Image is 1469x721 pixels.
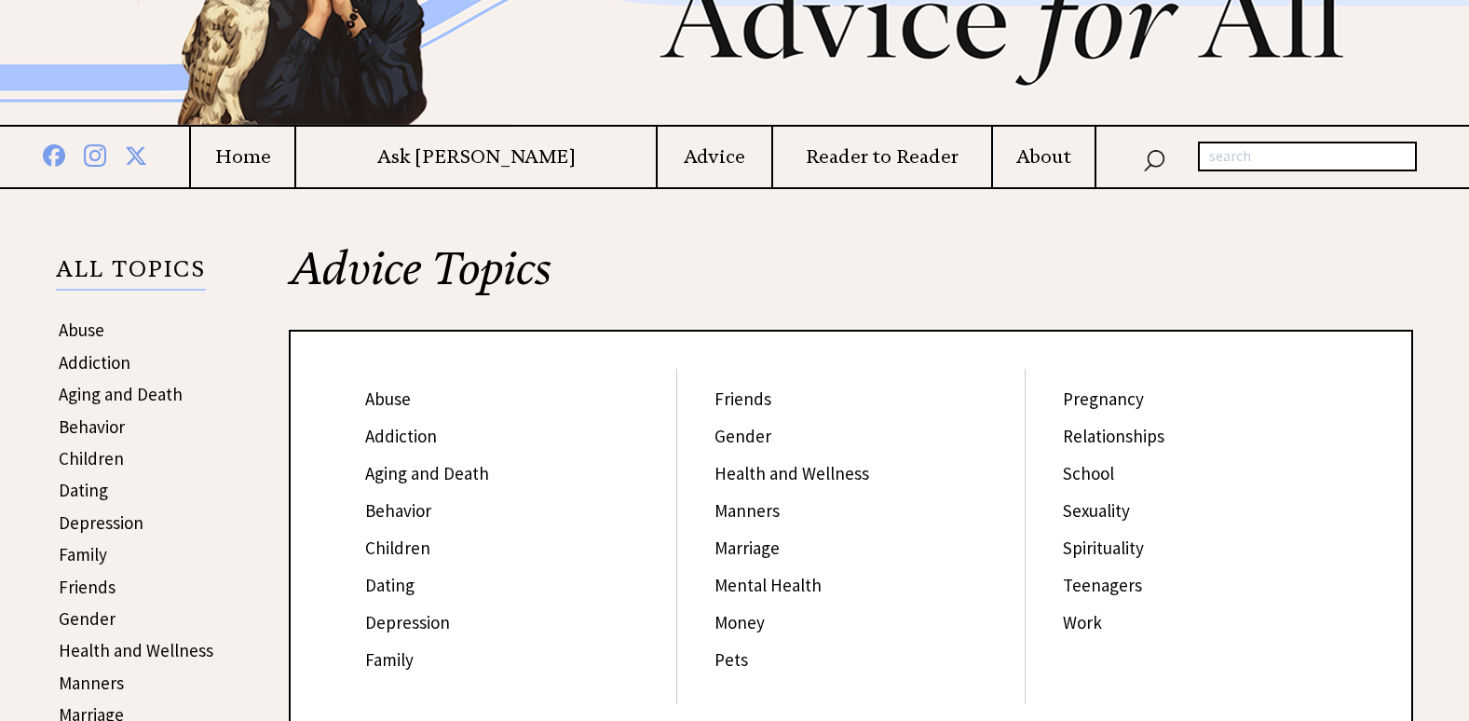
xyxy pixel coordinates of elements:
img: facebook%20blue.png [43,141,65,167]
a: Behavior [59,415,125,438]
input: search [1198,142,1417,171]
a: Gender [714,425,771,447]
a: Abuse [365,388,411,410]
a: Friends [59,576,116,598]
a: Health and Wellness [714,462,869,484]
a: Work [1063,611,1102,633]
img: search_nav.png [1143,145,1165,172]
a: Advice [658,145,770,169]
a: Friends [714,388,771,410]
a: Manners [59,672,124,694]
a: Aging and Death [365,462,489,484]
a: Sexuality [1063,499,1130,522]
img: instagram%20blue.png [84,141,106,167]
a: Depression [59,511,143,534]
a: Marriage [714,537,780,559]
a: Teenagers [1063,574,1142,596]
a: Mental Health [714,574,822,596]
a: Spirituality [1063,537,1144,559]
a: Home [191,145,294,169]
a: Money [714,611,765,633]
a: Pregnancy [1063,388,1144,410]
a: Addiction [59,351,130,374]
a: Family [59,543,107,565]
h2: Advice Topics [289,246,1413,330]
img: x%20blue.png [125,142,147,167]
p: ALL TOPICS [56,259,206,291]
a: Gender [59,607,116,630]
a: Behavior [365,499,431,522]
a: Abuse [59,319,104,341]
a: Children [59,447,124,469]
a: Health and Wellness [59,639,213,661]
a: Addiction [365,425,437,447]
a: Ask [PERSON_NAME] [296,145,656,169]
a: Family [365,648,414,671]
a: Dating [365,574,415,596]
a: Dating [59,479,108,501]
a: School [1063,462,1114,484]
a: Manners [714,499,780,522]
a: About [993,145,1095,169]
a: Relationships [1063,425,1164,447]
a: Children [365,537,430,559]
a: Pets [714,648,748,671]
a: Reader to Reader [773,145,992,169]
a: Aging and Death [59,383,183,405]
a: Depression [365,611,450,633]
